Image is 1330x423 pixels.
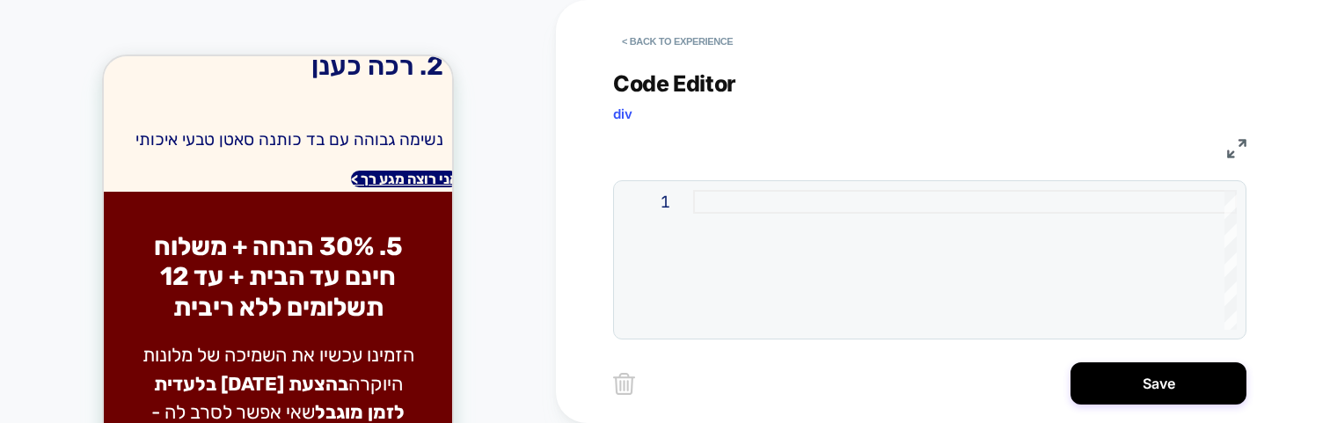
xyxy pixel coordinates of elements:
button: Save [1071,362,1246,405]
div: 1 [623,190,670,214]
h2: 5. 30% הנחה + משלוח חינם עד הבית + עד 12 תשלומים ללא ריבית [29,175,319,266]
button: < Back to experience [613,27,742,55]
span: Code Editor [613,70,736,97]
strong: בהצעת [DATE] בלעדית לזמן מוגבל [50,317,302,367]
span: div [613,106,632,122]
img: fullscreen [1227,139,1246,158]
img: delete [613,373,635,395]
a: אני רוצה מגע רך > [247,114,354,131]
p: נשימה גבוהה עם בד כותנה סאטן טבעי איכותי [32,71,340,97]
